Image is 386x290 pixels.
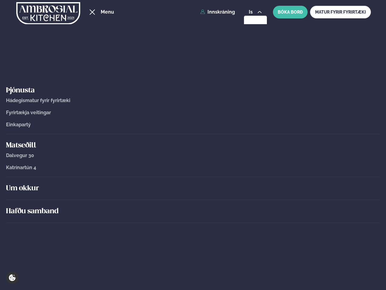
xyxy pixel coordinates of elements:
button: is [244,10,267,14]
img: logo [16,1,80,26]
a: Hádegismatur fyrir fyrirtæki [6,98,380,103]
span: Fyrirtækja veitingar [6,110,51,115]
a: Cookie settings [6,272,18,284]
span: Hádegismatur fyrir fyrirtæki [6,98,70,103]
span: Einkapartý [6,122,31,127]
a: Innskráning [200,9,235,15]
button: hamburger [89,8,96,16]
a: Fyrirtækja veitingar [6,110,380,115]
a: Einkapartý [6,122,380,127]
a: MATUR FYRIR FYRIRTÆKI [310,6,371,18]
a: Þjónusta [6,86,380,95]
a: Um okkur [6,184,380,193]
span: Katrínartún 4 [6,165,36,170]
a: Matseðill [6,141,380,150]
button: BÓKA BORÐ [273,6,308,18]
a: Katrínartún 4 [6,165,380,170]
span: is [249,10,255,14]
a: Dalvegur 30 [6,153,380,158]
span: Dalvegur 30 [6,153,34,158]
a: Hafðu samband [6,207,380,216]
